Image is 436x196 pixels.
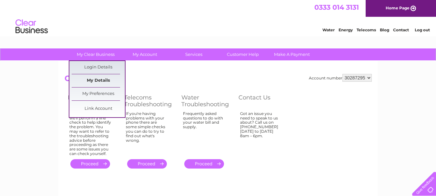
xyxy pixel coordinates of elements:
th: Log Fault [65,92,121,109]
a: Telecoms [357,27,376,32]
a: Log out [415,27,430,32]
h2: Customer Help [65,74,372,86]
a: Services [167,48,220,60]
a: Contact [393,27,409,32]
a: 0333 014 3131 [314,3,359,11]
div: In order to log a fault we'll perform a line check to help identify the problem. You may want to ... [69,111,111,156]
div: Account number [309,74,372,82]
a: Make A Payment [265,48,319,60]
th: Contact Us [235,92,292,109]
a: Customer Help [216,48,269,60]
a: Energy [339,27,353,32]
div: Frequently asked questions to do with your water bill and supply. [183,111,226,153]
a: Login Details [72,61,125,74]
div: Got an issue you need to speak to us about? Call us on [PHONE_NUMBER] [DATE] to [DATE] 8am – 6pm. [240,111,282,153]
th: Telecoms Troubleshooting [121,92,178,109]
img: logo.png [15,17,48,36]
div: If you're having problems with your phone there are some simple checks you can do to try to find ... [126,111,168,153]
a: . [184,159,224,169]
div: Clear Business is a trading name of Verastar Limited (registered in [GEOGRAPHIC_DATA] No. 3667643... [66,4,371,31]
a: My Clear Business [69,48,122,60]
a: My Preferences [72,88,125,100]
a: My Details [72,74,125,87]
a: . [127,159,167,169]
a: . [70,159,110,169]
a: Link Account [72,102,125,115]
a: Blog [380,27,389,32]
a: My Account [118,48,171,60]
th: Water Troubleshooting [178,92,235,109]
a: Water [322,27,335,32]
